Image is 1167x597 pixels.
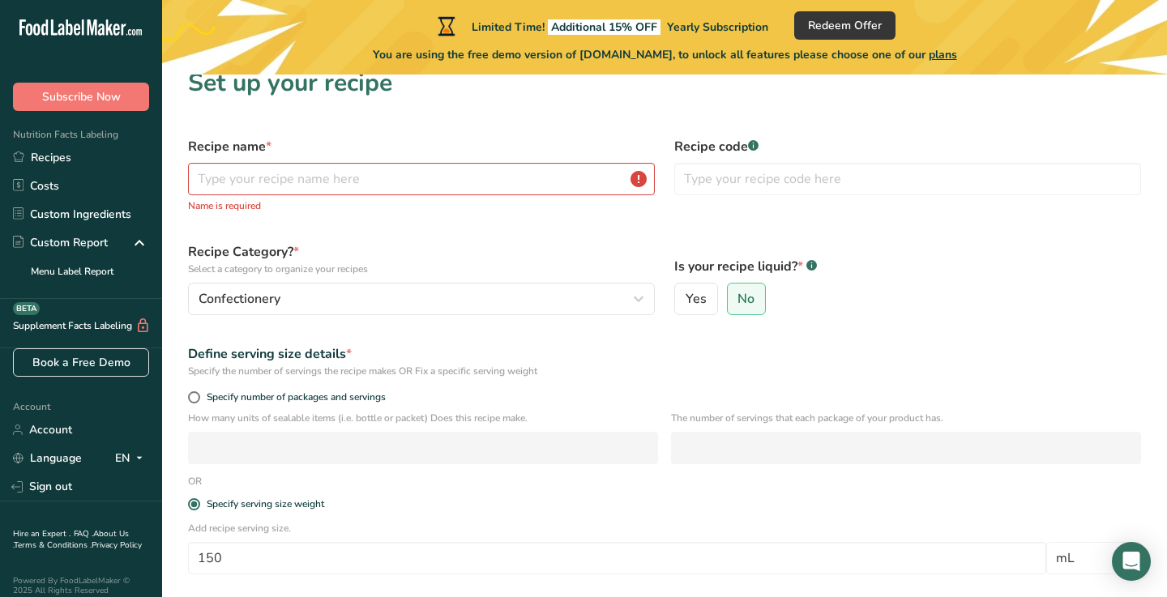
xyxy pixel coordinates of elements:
input: Type your recipe name here [188,163,655,195]
div: Specify the number of servings the recipe makes OR Fix a specific serving weight [188,364,1141,378]
a: FAQ . [74,528,93,539]
span: Subscribe Now [42,88,121,105]
span: You are using the free demo version of [DOMAIN_NAME], to unlock all features please choose one of... [373,46,957,63]
span: Specify number of packages and servings [200,391,386,403]
a: Terms & Conditions . [14,539,92,551]
button: Redeem Offer [794,11,896,40]
label: Recipe code [674,137,1141,156]
div: Limited Time! [434,16,768,36]
div: Specify serving size weight [207,498,324,510]
span: Redeem Offer [808,17,882,34]
a: Book a Free Demo [13,348,149,377]
div: Open Intercom Messenger [1112,542,1151,581]
a: Language [13,444,82,472]
button: Subscribe Now [13,83,149,111]
input: Type your serving size here [188,542,1046,574]
input: Type your recipe code here [674,163,1141,195]
div: Define serving size details [188,344,1141,364]
p: How many units of sealable items (i.e. bottle or packet) Does this recipe make. [188,411,658,425]
a: About Us . [13,528,129,551]
span: Confectionery [199,289,280,309]
div: OR [178,474,212,488]
span: No [737,291,754,307]
div: EN [115,449,149,468]
p: The number of servings that each package of your product has. [671,411,1141,425]
div: Powered By FoodLabelMaker © 2025 All Rights Reserved [13,576,149,595]
div: BETA [13,302,40,315]
p: Name is required [188,198,655,213]
label: Recipe Category? [188,242,655,276]
label: Recipe name [188,137,655,156]
h1: Set up your recipe [188,65,1141,101]
div: Custom Report [13,234,108,251]
label: Is your recipe liquid? [674,257,1141,276]
span: plans [929,47,957,62]
span: Additional 15% OFF [548,19,660,35]
span: Yearly Subscription [667,19,768,35]
p: Select a category to organize your recipes [188,262,655,276]
p: Add recipe serving size. [188,521,1141,535]
a: Hire an Expert . [13,528,71,539]
span: Yes [686,291,707,307]
button: Confectionery [188,283,655,315]
a: Privacy Policy [92,539,142,551]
